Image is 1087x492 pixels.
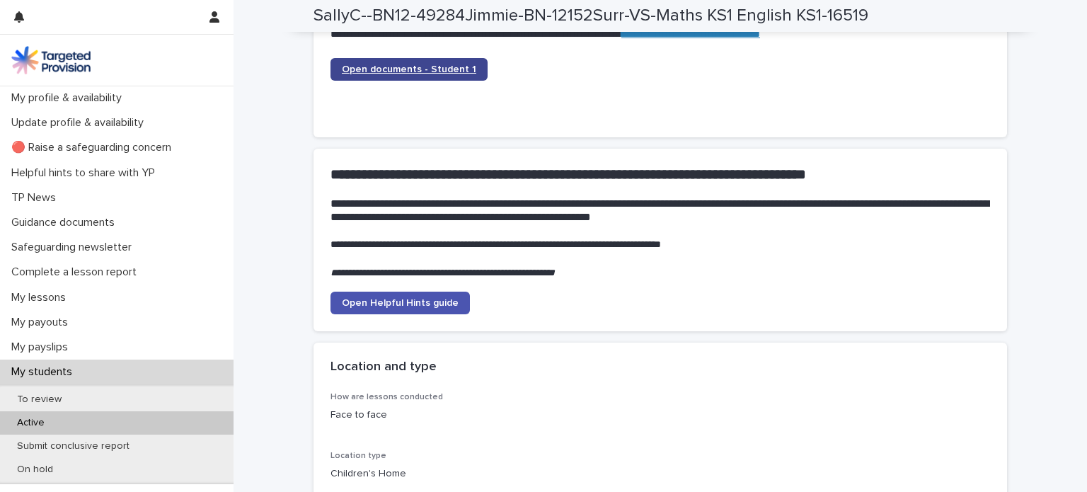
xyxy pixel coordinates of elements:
[6,91,133,105] p: My profile & availability
[6,440,141,452] p: Submit conclusive report
[330,360,437,375] h2: Location and type
[6,316,79,329] p: My payouts
[330,292,470,314] a: Open Helpful Hints guide
[330,452,386,460] span: Location type
[6,464,64,476] p: On hold
[6,265,148,279] p: Complete a lesson report
[6,191,67,205] p: TP News
[6,141,183,154] p: 🔴 Raise a safeguarding concern
[330,467,990,481] p: Children's Home
[6,241,143,254] p: Safeguarding newsletter
[6,394,73,406] p: To review
[342,298,459,308] span: Open Helpful Hints guide
[330,58,488,81] a: Open documents - Student 1
[6,166,166,180] p: Helpful hints to share with YP
[11,46,91,74] img: M5nRWzHhSzIhMunXDL62
[6,291,77,304] p: My lessons
[342,64,476,74] span: Open documents - Student 1
[6,417,56,429] p: Active
[6,216,126,229] p: Guidance documents
[6,116,155,130] p: Update profile & availability
[6,365,84,379] p: My students
[314,6,868,26] h2: SallyC--BN12-49284Jimmie-BN-12152Surr-VS-Maths KS1 English KS1-16519
[330,408,539,423] p: Face to face
[6,341,79,354] p: My payslips
[330,393,443,401] span: How are lessons conducted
